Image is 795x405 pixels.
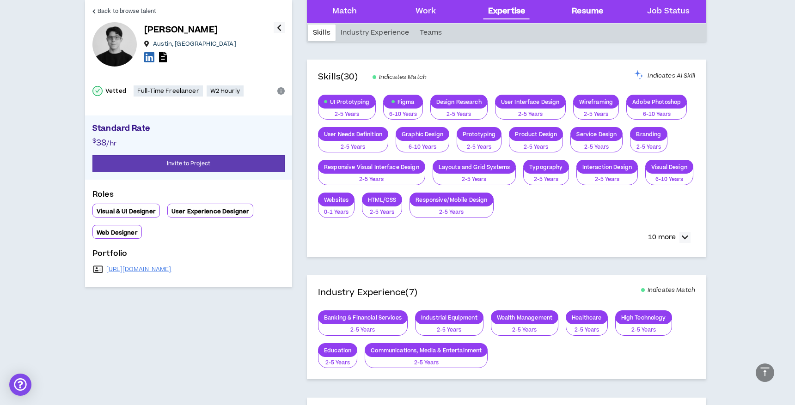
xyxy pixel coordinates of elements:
[318,103,376,120] button: 2-5 Years
[92,86,103,96] span: check-circle
[433,163,515,170] p: Layouts and Grid Systems
[648,232,676,242] p: 10 more
[153,40,236,48] p: Austin , [GEOGRAPHIC_DATA]
[106,266,171,273] a: [URL][DOMAIN_NAME]
[410,196,493,203] p: Responsive/Mobile Design
[97,208,156,215] p: Visual & UI Designer
[92,137,96,145] span: $
[495,98,565,105] p: User Interface Design
[626,103,687,120] button: 6-10 Years
[106,139,116,148] span: /hr
[439,175,510,184] p: 2-5 Years
[433,168,516,185] button: 2-5 Years
[529,175,563,184] p: 2-5 Years
[137,87,199,95] p: Full-Time Freelancer
[648,286,695,294] span: Indicates Match
[579,110,613,119] p: 2-5 Years
[318,135,388,153] button: 2-5 Years
[421,326,477,334] p: 2-5 Years
[318,163,425,170] p: Responsive Visual Interface Design
[415,24,447,41] div: Teams
[415,318,483,336] button: 2-5 Years
[648,72,695,79] span: Indicates AI Skill
[9,374,31,396] div: Open Intercom Messenger
[495,103,566,120] button: 2-5 Years
[627,98,686,105] p: Adobe Photoshop
[577,163,638,170] p: Interaction Design
[651,175,687,184] p: 6-10 Years
[324,175,419,184] p: 2-5 Years
[488,6,525,18] div: Expertise
[171,208,249,215] p: User Experience Designer
[389,110,417,119] p: 6-10 Years
[383,103,423,120] button: 6-10 Years
[371,359,482,367] p: 2-5 Years
[396,131,449,138] p: Graphic Design
[582,175,632,184] p: 2-5 Years
[365,347,487,354] p: Communications, Media & Entertainment
[571,131,622,138] p: Service Design
[324,359,351,367] p: 2-5 Years
[497,326,552,334] p: 2-5 Years
[318,196,354,203] p: Websites
[430,103,488,120] button: 2-5 Years
[410,200,493,218] button: 2-5 Years
[105,87,126,95] p: Vetted
[431,98,487,105] p: Design Research
[643,229,695,246] button: 10 more
[491,314,558,321] p: Wealth Management
[570,135,623,153] button: 2-5 Years
[379,73,427,81] span: Indicates Match
[759,366,771,377] span: vertical-align-top
[572,6,603,18] div: Resume
[416,6,436,18] div: Work
[621,326,666,334] p: 2-5 Years
[332,6,357,18] div: Match
[324,208,349,217] p: 0-1 Years
[362,200,402,218] button: 2-5 Years
[97,229,138,236] p: Web Designer
[645,168,693,185] button: 6-10 Years
[92,155,285,172] button: Invite to Project
[646,163,693,170] p: Visual Design
[92,22,137,66] div: Alfie S.
[576,168,638,185] button: 2-5 Years
[318,347,357,354] p: Education
[574,98,619,105] p: Wireframing
[396,135,449,153] button: 6-10 Years
[566,314,607,321] p: Healthcare
[318,168,425,185] button: 2-5 Years
[509,135,563,153] button: 2-5 Years
[515,143,557,151] p: 2-5 Years
[491,318,558,336] button: 2-5 Years
[630,131,667,138] p: Branding
[365,351,488,369] button: 2-5 Years
[457,131,501,138] p: Prototyping
[318,351,357,369] button: 2-5 Years
[336,24,415,41] div: Industry Experience
[576,143,617,151] p: 2-5 Years
[96,137,106,149] span: 38
[318,286,417,299] h4: Industry Experience (7)
[615,318,672,336] button: 2-5 Years
[277,87,285,95] span: info-circle
[318,98,375,105] p: UI Prototyping
[384,98,422,105] p: Figma
[324,110,370,119] p: 2-5 Years
[509,131,563,138] p: Product Design
[436,110,482,119] p: 2-5 Years
[318,200,355,218] button: 0-1 Years
[457,135,502,153] button: 2-5 Years
[632,110,681,119] p: 6-10 Years
[616,314,672,321] p: High Technology
[144,24,218,36] p: [PERSON_NAME]
[210,87,240,95] p: W2 Hourly
[402,143,443,151] p: 6-10 Years
[324,143,382,151] p: 2-5 Years
[573,103,619,120] button: 2-5 Years
[647,6,690,18] div: Job Status
[416,208,487,217] p: 2-5 Years
[318,71,358,84] h4: Skills (30)
[416,314,483,321] p: Industrial Equipment
[566,318,607,336] button: 2-5 Years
